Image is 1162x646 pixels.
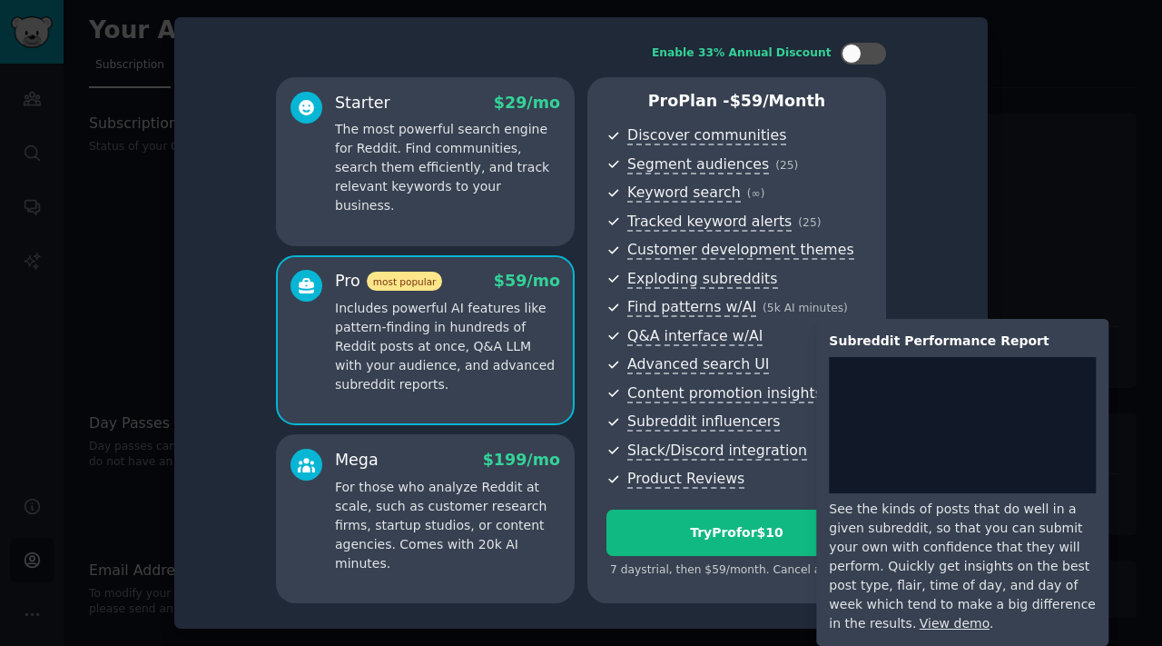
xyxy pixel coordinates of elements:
[627,126,786,145] span: Discover communities
[829,500,1096,633] div: See the kinds of posts that do well in a given subreddit, so that you can submit your own with co...
[920,616,990,631] a: View demo
[798,216,821,229] span: ( 25 )
[335,92,390,114] div: Starter
[335,299,560,394] p: Includes powerful AI features like pattern-finding in hundreds of Reddit posts at once, Q&A LLM w...
[652,45,832,62] div: Enable 33% Annual Discount
[335,270,442,293] div: Pro
[607,523,866,542] div: Try Pro for $10
[494,94,560,112] span: $ 29 /mo
[627,384,822,403] span: Content promotion insights
[763,302,848,314] span: ( 5k AI minutes )
[483,451,560,469] span: $ 199 /mo
[627,213,792,232] span: Tracked keyword alerts
[627,184,741,203] span: Keyword search
[627,155,769,174] span: Segment audiences
[606,510,867,556] button: TryProfor$10
[606,90,867,113] p: Pro Plan -
[747,187,765,200] span: ( ∞ )
[606,562,867,579] div: 7 days trial, then $ 59 /month . Cancel anytime.
[730,92,826,110] span: $ 59 /month
[335,120,560,215] p: The most powerful search engine for Reddit. Find communities, search them efficiently, and track ...
[627,355,769,374] span: Advanced search UI
[829,357,1096,493] iframe: YouTube video player
[627,442,807,461] span: Slack/Discord integration
[367,272,443,291] span: most popular
[627,298,756,317] span: Find patterns w/AI
[335,449,379,472] div: Mega
[494,272,560,290] span: $ 59 /mo
[627,270,777,289] span: Exploding subreddits
[627,327,763,346] span: Q&A interface w/AI
[627,412,780,432] span: Subreddit influencers
[829,332,1096,351] div: Subreddit Performance Report
[775,159,798,172] span: ( 25 )
[627,241,854,260] span: Customer development themes
[627,470,744,489] span: Product Reviews
[335,478,560,573] p: For those who analyze Reddit at scale, such as customer research firms, startup studios, or conte...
